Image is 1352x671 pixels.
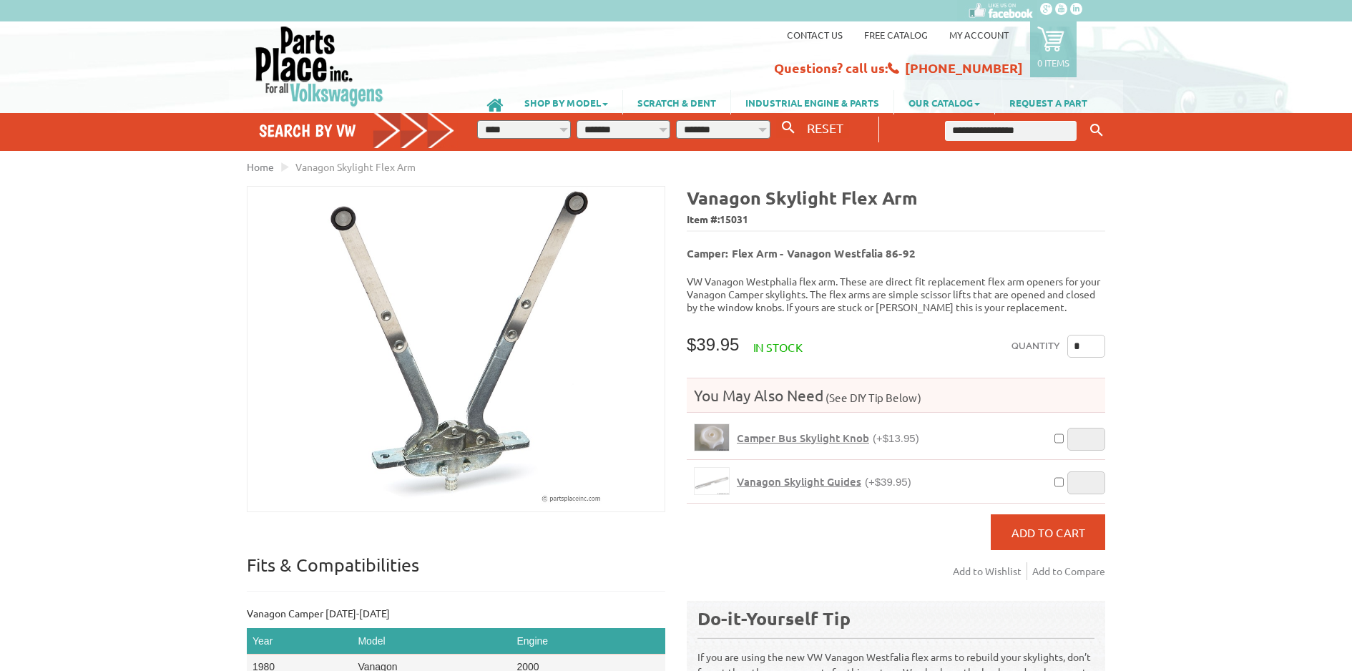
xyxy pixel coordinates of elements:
span: Add to Cart [1011,525,1085,539]
img: Parts Place Inc! [254,25,385,107]
p: Vanagon Camper [DATE]-[DATE] [247,606,665,621]
button: RESET [801,117,849,138]
p: Fits & Compatibilities [247,554,665,592]
a: OUR CATALOG [894,90,994,114]
span: 15031 [720,212,748,225]
span: (+$39.95) [865,476,911,488]
a: Add to Wishlist [953,562,1027,580]
button: Add to Cart [991,514,1105,550]
span: $39.95 [687,335,739,354]
a: Home [247,160,274,173]
a: Camper Bus Skylight Knob(+$13.95) [737,431,919,445]
span: (+$13.95) [873,432,919,444]
b: Camper: Flex Arm - Vanagon Westfalia 86-92 [687,246,916,260]
a: SCRATCH & DENT [623,90,730,114]
h4: You May Also Need [687,386,1105,405]
span: Item #: [687,210,1105,230]
b: Vanagon Skylight Flex Arm [687,186,918,209]
a: My Account [949,29,1009,41]
span: Vanagon Skylight Guides [737,474,861,489]
a: 0 items [1030,21,1077,77]
a: SHOP BY MODEL [510,90,622,114]
a: Vanagon Skylight Guides(+$39.95) [737,475,911,489]
span: Vanagon Skylight Flex Arm [295,160,416,173]
p: VW Vanagon Westphalia flex arm. These are direct fit replacement flex arm openers for your Vanago... [687,275,1105,313]
span: RESET [807,120,843,135]
a: Free Catalog [864,29,928,41]
span: (See DIY Tip Below) [823,391,921,404]
a: INDUSTRIAL ENGINE & PARTS [731,90,893,114]
h4: Search by VW [259,120,455,141]
th: Engine [511,628,665,655]
a: Camper Bus Skylight Knob [694,423,730,451]
a: Add to Compare [1032,562,1105,580]
th: Year [247,628,352,655]
label: Quantity [1011,335,1060,358]
a: Contact us [787,29,843,41]
button: Keyword Search [1086,119,1107,142]
span: Camper Bus Skylight Knob [737,431,869,445]
span: In stock [753,340,803,354]
p: 0 items [1037,57,1069,69]
a: Vanagon Skylight Guides [694,467,730,495]
img: Camper Bus Skylight Knob [695,424,729,451]
a: REQUEST A PART [995,90,1102,114]
button: Search By VW... [776,117,800,138]
img: Vanagon Skylight Guides [695,468,729,494]
th: Model [352,628,511,655]
img: Vanagon Skylight Flex Arm [248,187,665,511]
b: Do-it-Yourself Tip [697,607,851,630]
